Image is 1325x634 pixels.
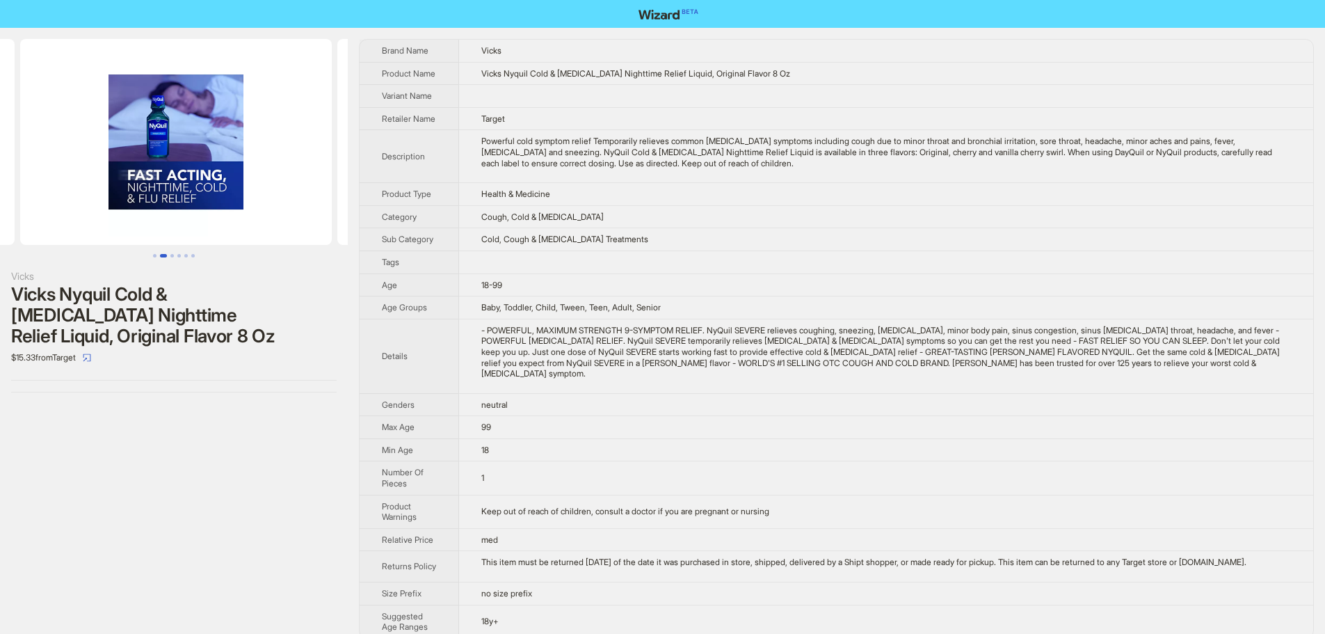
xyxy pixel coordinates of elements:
[11,269,337,284] div: Vicks
[481,189,550,199] span: Health & Medicine
[160,254,167,257] button: Go to slide 2
[382,467,424,489] span: Number Of Pieces
[382,588,421,599] span: Size Prefix
[382,257,399,267] span: Tags
[382,212,417,222] span: Category
[382,351,408,361] span: Details
[481,212,604,222] span: Cough, Cold & [MEDICAL_DATA]
[481,325,1291,379] div: - POWERFUL, MAXIMUM STRENGTH 9-SYMPTOM RELIEF. NyQuil SEVERE relieves coughing, sneezing, stuffy ...
[481,113,505,124] span: Target
[382,534,433,545] span: Relative Price
[191,254,195,257] button: Go to slide 6
[337,39,649,245] img: Vicks Nyquil Cold & Flu Nighttime Relief Liquid, Original Flavor 8 Oz image 4
[11,347,337,369] div: $15.33 from Target
[153,254,156,257] button: Go to slide 1
[481,68,790,79] span: Vicks Nyquil Cold & [MEDICAL_DATA] Nighttime Relief Liquid, Original Flavor 8 Oz
[382,113,435,124] span: Retailer Name
[382,422,415,432] span: Max Age
[382,280,397,290] span: Age
[382,445,413,455] span: Min Age
[481,473,484,483] span: 1
[170,254,174,257] button: Go to slide 3
[481,280,502,290] span: 18-99
[382,189,431,199] span: Product Type
[83,354,91,362] span: select
[481,399,508,410] span: neutral
[382,90,432,101] span: Variant Name
[481,534,498,545] span: med
[20,39,332,245] img: Vicks Nyquil Cold & Flu Nighttime Relief Liquid, Original Flavor 8 Oz image 3
[177,254,181,257] button: Go to slide 4
[382,302,427,312] span: Age Groups
[11,284,337,347] div: Vicks Nyquil Cold & [MEDICAL_DATA] Nighttime Relief Liquid, Original Flavor 8 Oz
[382,611,428,633] span: Suggested Age Ranges
[481,616,499,626] span: 18y+
[481,588,532,599] span: no size prefix
[382,68,435,79] span: Product Name
[481,445,489,455] span: 18
[481,234,648,244] span: Cold, Cough & [MEDICAL_DATA] Treatments
[481,136,1291,168] div: Powerful cold symptom relief Temporarily relieves common cold and flu symptoms including cough du...
[481,302,661,312] span: Baby, Toddler, Child, Tween, Teen, Adult, Senior
[382,234,433,244] span: Sub Category
[481,422,491,432] span: 99
[382,561,436,571] span: Returns Policy
[382,151,425,161] span: Description
[382,501,417,523] span: Product Warnings
[382,399,415,410] span: Genders
[481,557,1291,568] div: This item must be returned within 90 days of the date it was purchased in store, shipped, deliver...
[184,254,188,257] button: Go to slide 5
[481,506,769,516] span: Keep out of reach of children, consult a doctor if you are pregnant or nursing
[382,45,428,56] span: Brand Name
[481,45,501,56] span: Vicks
